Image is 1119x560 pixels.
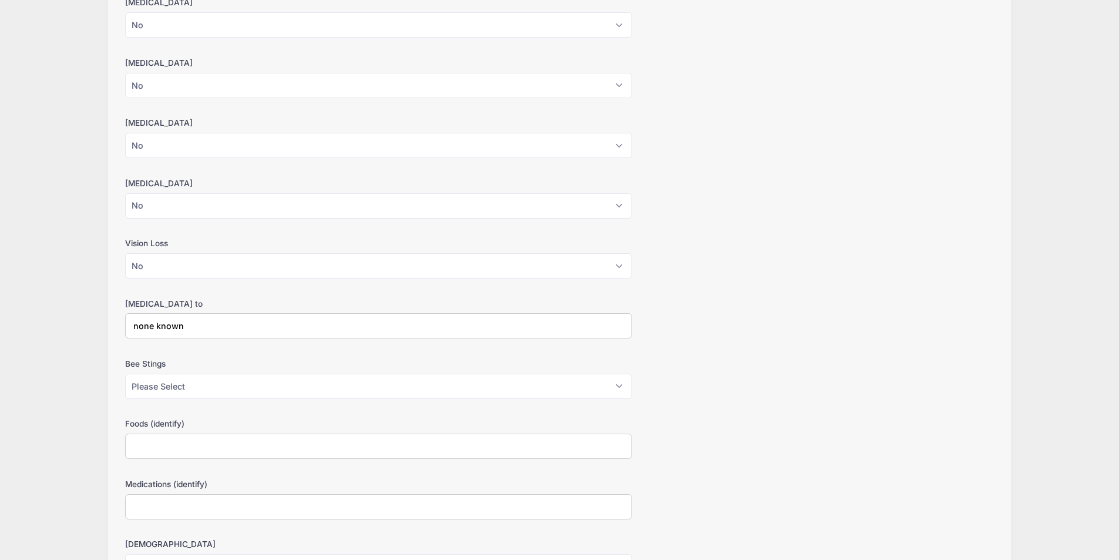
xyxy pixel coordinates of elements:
[125,177,415,189] label: [MEDICAL_DATA]
[125,298,415,310] label: [MEDICAL_DATA] to
[125,57,415,69] label: [MEDICAL_DATA]
[125,358,415,370] label: Bee Stings
[125,237,415,249] label: Vision Loss
[125,117,415,129] label: [MEDICAL_DATA]
[125,478,415,490] label: Medications (identify)
[125,538,415,550] label: [DEMOGRAPHIC_DATA]
[125,418,415,430] label: Foods (identify)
